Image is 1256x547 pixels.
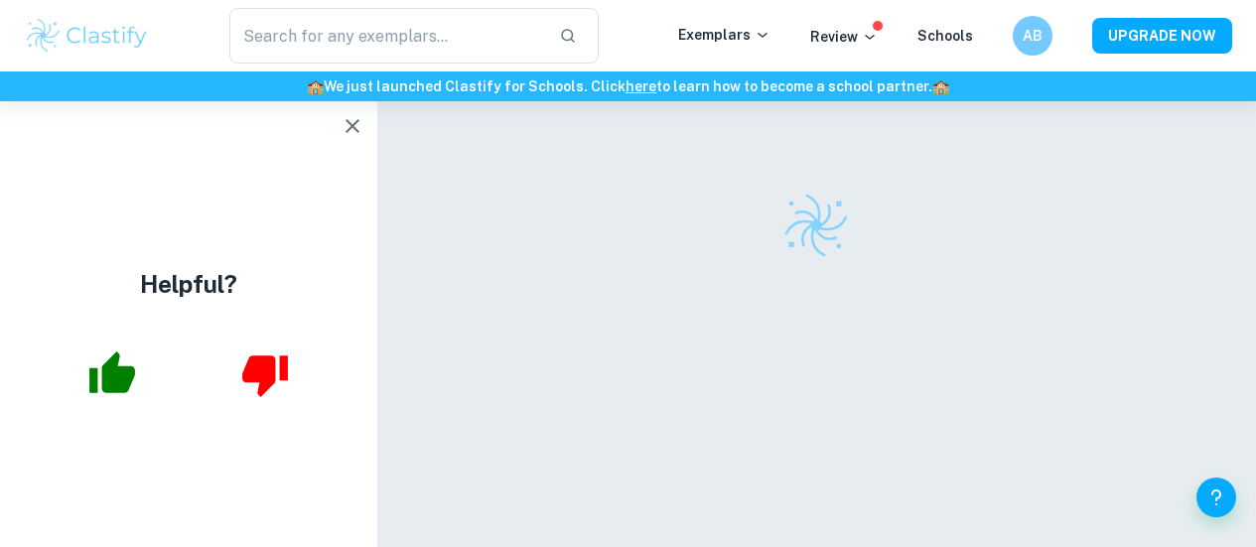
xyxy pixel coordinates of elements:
[1196,478,1236,517] button: Help and Feedback
[1022,25,1045,47] h6: AB
[4,75,1252,97] h6: We just launched Clastify for Schools. Click to learn how to become a school partner.
[932,78,949,94] span: 🏫
[626,78,656,94] a: here
[229,8,543,64] input: Search for any exemplars...
[917,28,973,44] a: Schools
[1092,18,1232,54] button: UPGRADE NOW
[24,16,150,56] img: Clastify logo
[781,191,851,260] img: Clastify logo
[140,266,237,302] h4: Helpful?
[810,26,878,48] p: Review
[678,24,770,46] p: Exemplars
[1013,16,1052,56] button: AB
[307,78,324,94] span: 🏫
